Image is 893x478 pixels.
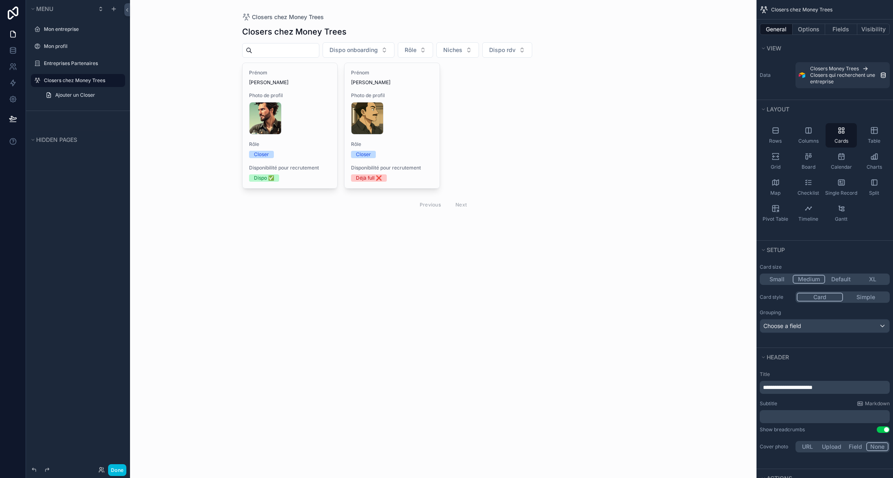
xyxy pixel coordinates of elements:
[793,149,824,174] button: Board
[825,275,857,284] button: Default
[760,294,792,300] label: Card style
[825,190,857,196] span: Single Record
[760,309,781,316] label: Grouping
[760,319,890,333] button: Choose a field
[760,410,890,423] div: scrollable content
[798,190,819,196] span: Checklist
[767,246,785,253] span: Setup
[760,201,791,226] button: Pivot Table
[29,3,93,15] button: Menu
[818,442,845,451] button: Upload
[793,201,824,226] button: Timeline
[834,138,848,144] span: Cards
[36,5,53,12] span: Menu
[760,123,791,148] button: Rows
[44,26,120,33] label: Mon entreprise
[29,134,122,146] button: Hidden pages
[760,43,885,54] button: View
[857,400,890,407] a: Markdown
[760,352,885,363] button: Header
[797,442,818,451] button: URL
[763,216,788,222] span: Pivot Table
[810,65,859,72] span: Closers Money Trees
[760,319,889,332] div: Choose a field
[760,149,791,174] button: Grid
[44,60,120,67] label: Entreprises Partenaires
[802,164,815,170] span: Board
[793,123,824,148] button: Columns
[44,43,120,50] label: Mon profil
[869,190,879,196] span: Split
[857,275,889,284] button: XL
[44,77,120,84] label: Closers chez Money Trees
[760,72,792,78] label: Data
[835,216,847,222] span: Gantt
[55,92,95,98] span: Ajouter un Closer
[826,149,857,174] button: Calendar
[865,400,890,407] span: Markdown
[760,443,792,450] label: Cover photo
[760,381,890,394] div: scrollable content
[798,138,819,144] span: Columns
[843,293,889,302] button: Simple
[793,275,825,284] button: Medium
[760,426,805,433] div: Show breadcrumbs
[760,175,791,200] button: Map
[845,442,867,451] button: Field
[867,164,882,170] span: Charts
[41,89,125,102] a: Ajouter un Closer
[793,175,824,200] button: Checklist
[760,24,793,35] button: General
[866,442,889,451] button: None
[760,264,782,270] label: Card size
[831,164,852,170] span: Calendar
[767,354,789,361] span: Header
[793,24,825,35] button: Options
[810,72,880,85] span: Closers qui recherchent une entreprise
[761,275,793,284] button: Small
[868,138,880,144] span: Table
[760,244,885,256] button: Setup
[771,7,832,13] span: Closers chez Money Trees
[767,106,789,113] span: Layout
[108,464,126,476] button: Done
[769,138,782,144] span: Rows
[795,62,890,88] a: Closers Money TreesClosers qui recherchent une entreprise
[771,164,780,170] span: Grid
[825,24,858,35] button: Fields
[760,400,777,407] label: Subtitle
[770,190,780,196] span: Map
[797,293,843,302] button: Card
[799,72,805,78] img: Airtable Logo
[767,45,781,52] span: View
[798,216,818,222] span: Timeline
[858,175,890,200] button: Split
[760,371,890,378] label: Title
[858,123,890,148] button: Table
[36,136,77,143] span: Hidden pages
[826,201,857,226] button: Gantt
[858,149,890,174] button: Charts
[760,104,885,115] button: Layout
[857,24,890,35] button: Visibility
[826,175,857,200] button: Single Record
[826,123,857,148] button: Cards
